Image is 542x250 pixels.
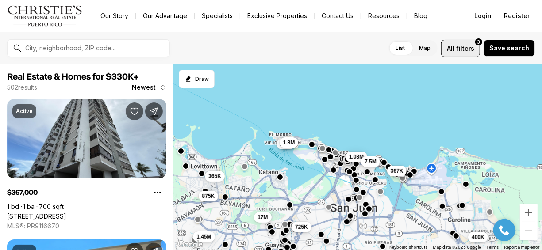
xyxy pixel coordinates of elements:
[93,10,135,22] a: Our Story
[198,190,218,201] button: 875K
[179,70,215,88] button: Start drawing
[295,223,308,230] span: 725K
[499,7,535,25] button: Register
[390,167,403,174] span: 367K
[7,5,83,27] img: logo
[474,12,492,19] span: Login
[489,45,529,52] span: Save search
[193,231,215,242] button: 1.45M
[477,38,480,45] span: 3
[280,140,292,148] span: 1.8M
[16,108,33,115] p: Active
[196,233,211,240] span: 1.45M
[292,221,311,232] button: 725K
[195,10,240,22] a: Specialists
[345,151,367,162] button: 1.08M
[484,40,535,57] button: Save search
[361,10,407,22] a: Resources
[315,10,361,22] button: Contact Us
[7,72,139,81] span: Real Estate & Homes for $330K+
[469,7,497,25] button: Login
[208,173,221,180] span: 365K
[412,40,438,56] label: Map
[365,158,377,165] span: 7.5M
[136,10,194,22] a: Our Advantage
[486,245,499,250] a: Terms (opens in new tab)
[433,245,481,250] span: Map data ©2025 Google
[145,102,163,120] button: Share Property
[361,156,380,167] button: 7.5M
[283,139,295,146] span: 1.8M
[258,213,268,220] span: 17M
[388,40,412,56] label: List
[149,184,166,201] button: Property options
[441,40,480,57] button: Allfilters3
[202,192,215,199] span: 875K
[127,79,172,96] button: Newest
[407,10,434,22] a: Blog
[7,84,37,91] p: 502 results
[447,44,454,53] span: All
[456,44,474,53] span: filters
[279,137,298,148] button: 1.8M
[126,102,143,120] button: Save Property: 4123 ISLA VERDE AVE #201
[132,84,156,91] span: Newest
[520,222,538,240] button: Zoom out
[472,233,484,240] span: 400K
[468,231,488,242] button: 400K
[504,245,539,250] a: Report a map error
[205,171,225,182] button: 365K
[7,212,66,220] a: 4123 ISLA VERDE AVE #201, CAROLINA PR, 00979
[276,139,295,149] button: 1.8M
[254,212,271,222] button: 17M
[240,10,314,22] a: Exclusive Properties
[520,204,538,222] button: Zoom in
[504,12,530,19] span: Register
[387,165,407,176] button: 367K
[349,153,363,160] span: 1.08M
